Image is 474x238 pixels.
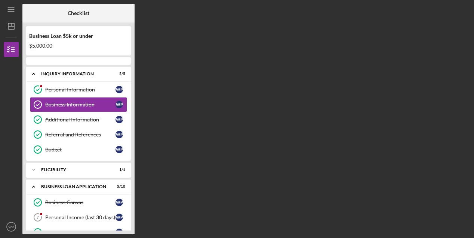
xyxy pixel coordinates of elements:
div: Eligibility [41,168,107,172]
div: W P [116,116,123,123]
div: W P [116,101,123,108]
a: BudgetWP [30,142,127,157]
text: WP [8,225,14,229]
div: 5 / 10 [112,184,125,189]
div: Business Loan $5k or under [29,33,128,39]
div: Referral and References [45,132,116,138]
a: Referral and ReferencesWP [30,127,127,142]
a: Personal InformationWP [30,82,127,97]
div: Personal Income (last 30 days) [45,214,116,220]
div: Uses of Funds [45,229,116,235]
div: Additional Information [45,117,116,123]
div: $5,000.00 [29,43,128,49]
a: 7Personal Income (last 30 days)WP [30,210,127,225]
a: Additional InformationWP [30,112,127,127]
tspan: 7 [37,215,39,220]
div: W P [116,131,123,138]
div: Business Information [45,102,116,108]
div: Budget [45,147,116,153]
a: Business CanvasWP [30,195,127,210]
div: W P [116,214,123,221]
div: Personal Information [45,87,116,93]
div: Business Canvas [45,199,116,205]
div: 1 / 1 [112,168,125,172]
div: W P [116,146,123,153]
div: INQUIRY INFORMATION [41,72,107,76]
div: W P [116,199,123,206]
b: Checklist [68,10,89,16]
button: WP [4,219,19,234]
div: BUSINESS LOAN APPLICATION [41,184,107,189]
div: 5 / 5 [112,72,125,76]
div: W P [116,229,123,236]
a: Business InformationWP [30,97,127,112]
div: W P [116,86,123,93]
